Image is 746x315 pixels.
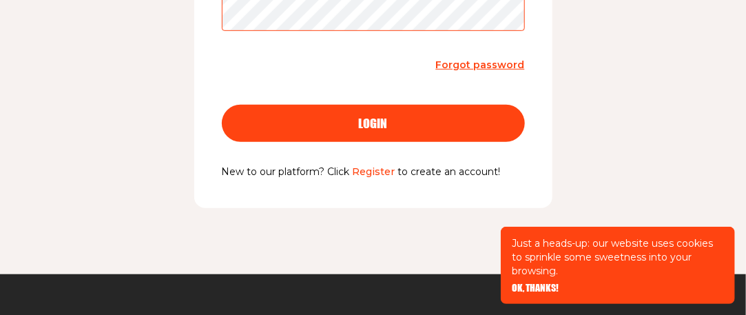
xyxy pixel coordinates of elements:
button: OK, THANKS! [512,283,559,293]
p: Just a heads-up: our website uses cookies to sprinkle some sweetness into your browsing. [512,236,724,278]
a: Register [353,165,395,178]
a: Forgot password [436,56,525,74]
span: Forgot password [436,59,525,71]
p: New to our platform? Click to create an account! [222,164,525,181]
